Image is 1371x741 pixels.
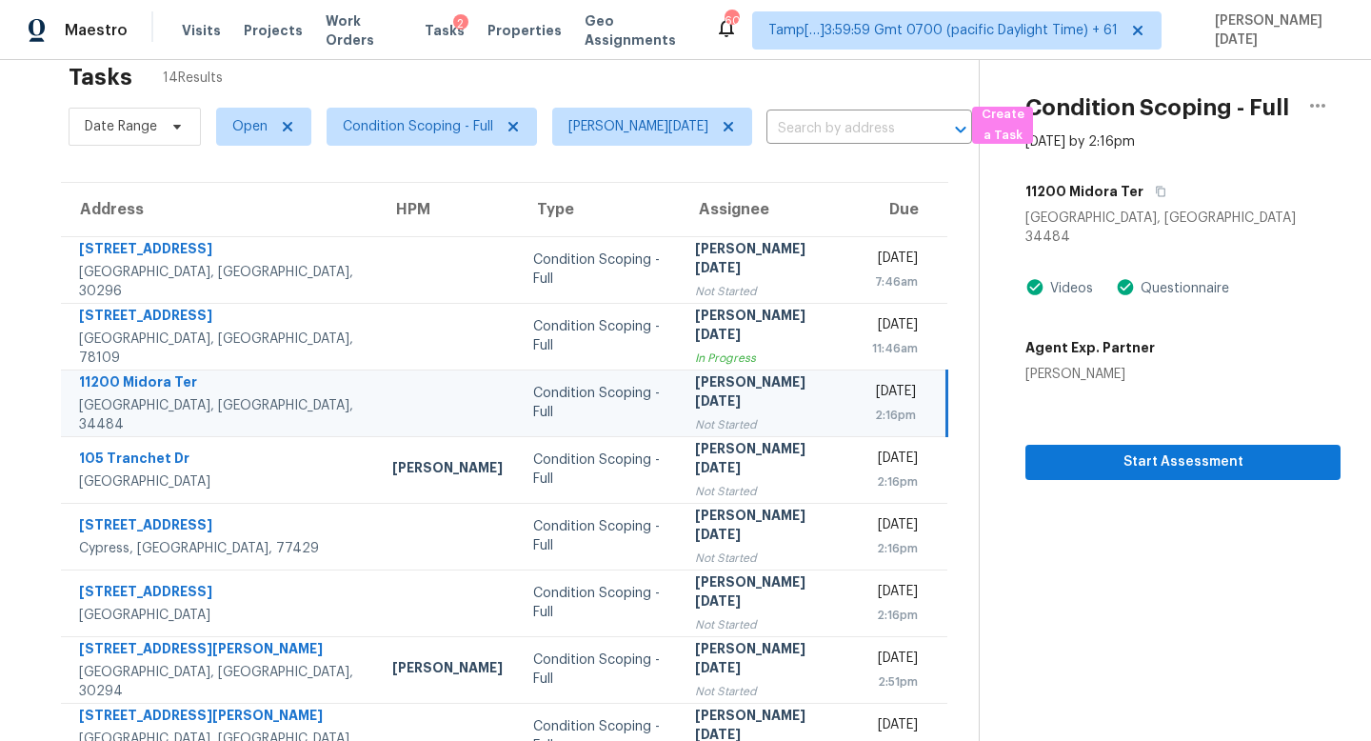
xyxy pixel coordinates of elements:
div: Not Started [695,682,842,701]
div: 2:51pm [872,672,918,691]
div: [GEOGRAPHIC_DATA], [GEOGRAPHIC_DATA], 34484 [79,396,362,434]
div: 2:16pm [872,472,918,491]
div: 105 Tranchet Dr [79,449,362,472]
div: Questionnaire [1135,279,1229,298]
div: Condition Scoping - Full [533,250,665,289]
span: [PERSON_NAME][DATE] [1207,11,1342,50]
div: [PERSON_NAME][DATE] [695,439,842,482]
th: HPM [377,183,518,236]
span: Start Assessment [1041,451,1325,474]
input: Search by address [766,114,919,144]
span: Projects [244,21,303,40]
span: [PERSON_NAME][DATE] [568,117,708,136]
div: 2:16pm [872,606,918,625]
div: [PERSON_NAME][DATE] [695,639,842,682]
div: [STREET_ADDRESS] [79,582,362,606]
div: Not Started [695,415,842,434]
div: 2 [453,14,468,33]
div: [PERSON_NAME][DATE] [695,506,842,549]
div: [STREET_ADDRESS][PERSON_NAME] [79,706,362,730]
div: [PERSON_NAME][DATE] [695,306,842,349]
div: Condition Scoping - Full [533,451,665,489]
div: [PERSON_NAME] [1025,365,1155,384]
div: 11200 Midora Ter [79,372,362,396]
div: [PERSON_NAME] [392,458,503,482]
span: Geo Assignments [585,11,693,50]
div: Not Started [695,482,842,501]
div: [STREET_ADDRESS] [79,515,362,539]
div: 2:16pm [872,539,918,558]
span: Tamp[…]3:59:59 Gmt 0700 (pacific Daylight Time) + 61 [768,21,1118,40]
div: Videos [1044,279,1093,298]
button: Create a Task [972,107,1033,144]
th: Address [61,183,377,236]
th: Assignee [680,183,857,236]
div: [DATE] by 2:16pm [1025,132,1135,151]
div: [PERSON_NAME][DATE] [695,572,842,615]
div: In Progress [695,349,842,368]
div: 607 [725,11,738,30]
div: [GEOGRAPHIC_DATA], [GEOGRAPHIC_DATA] 34484 [1025,209,1341,247]
div: [PERSON_NAME][DATE] [695,239,842,282]
div: [DATE] [872,449,918,472]
div: [DATE] [872,249,918,272]
div: [DATE] [872,382,917,406]
span: Condition Scoping - Full [343,117,493,136]
div: Condition Scoping - Full [533,584,665,622]
img: Artifact Present Icon [1116,277,1135,297]
div: 7:46am [872,272,918,291]
div: Not Started [695,615,842,634]
div: [DATE] [872,715,918,739]
span: 14 Results [163,69,223,88]
span: Visits [182,21,221,40]
span: Maestro [65,21,128,40]
div: [STREET_ADDRESS] [79,239,362,263]
div: [DATE] [872,515,918,539]
span: Date Range [85,117,157,136]
div: Cypress, [GEOGRAPHIC_DATA], 77429 [79,539,362,558]
button: Copy Address [1143,174,1169,209]
div: [STREET_ADDRESS][PERSON_NAME] [79,639,362,663]
div: Condition Scoping - Full [533,384,665,422]
div: 11:46am [872,339,918,358]
div: [DATE] [872,582,918,606]
div: 2:16pm [872,406,917,425]
div: [DATE] [872,315,918,339]
th: Due [857,183,947,236]
div: [GEOGRAPHIC_DATA], [GEOGRAPHIC_DATA], 30294 [79,663,362,701]
h2: Condition Scoping - Full [1025,98,1289,117]
th: Type [518,183,680,236]
div: [STREET_ADDRESS] [79,306,362,330]
div: [PERSON_NAME] [392,658,503,682]
div: Condition Scoping - Full [533,317,665,355]
div: [GEOGRAPHIC_DATA] [79,472,362,491]
div: Condition Scoping - Full [533,517,665,555]
button: Start Assessment [1025,445,1341,480]
span: Work Orders [326,11,402,50]
span: Properties [487,21,562,40]
button: Open [947,116,974,143]
div: [DATE] [872,649,918,672]
img: Artifact Present Icon [1025,277,1044,297]
div: Not Started [695,549,842,568]
h5: 11200 Midora Ter [1025,182,1143,201]
div: [GEOGRAPHIC_DATA], [GEOGRAPHIC_DATA], 30296 [79,263,362,301]
div: [GEOGRAPHIC_DATA] [79,606,362,625]
span: Tasks [425,24,465,37]
div: [GEOGRAPHIC_DATA], [GEOGRAPHIC_DATA], 78109 [79,330,362,368]
div: Not Started [695,282,842,301]
span: Create a Task [982,104,1023,148]
span: Open [232,117,268,136]
div: Condition Scoping - Full [533,651,665,689]
div: [PERSON_NAME][DATE] [695,372,842,415]
h5: Agent Exp. Partner [1025,338,1155,357]
h2: Tasks [69,68,132,87]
